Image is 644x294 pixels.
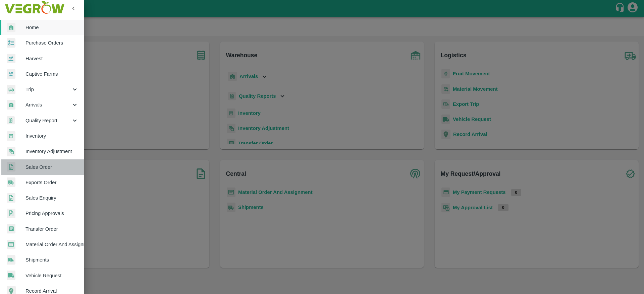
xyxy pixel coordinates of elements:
span: Inventory Adjustment [25,148,78,155]
img: whArrival [7,100,15,110]
span: Sales Enquiry [25,194,78,202]
img: delivery [7,85,15,94]
span: Purchase Orders [25,39,78,47]
span: Captive Farms [25,70,78,78]
img: harvest [7,54,15,64]
img: vehicle [7,271,15,280]
span: Material Order And Assignment [25,241,78,248]
span: Vehicle Request [25,272,78,279]
span: Inventory [25,132,78,140]
span: Arrivals [25,101,71,108]
img: inventory [7,147,15,156]
span: Pricing Approvals [25,210,78,217]
span: Trip [25,86,71,93]
img: sales [7,162,15,172]
span: Exports Order [25,179,78,186]
img: qualityReport [7,116,15,125]
img: whTransfer [7,224,15,234]
img: harvest [7,69,15,79]
img: reciept [7,38,15,48]
img: whInventory [7,131,15,141]
img: shipments [7,177,15,187]
img: centralMaterial [7,240,15,249]
img: whArrival [7,23,15,32]
span: Shipments [25,256,78,264]
img: shipments [7,255,15,265]
img: sales [7,193,15,203]
img: sales [7,209,15,218]
span: Transfer Order [25,225,78,233]
span: Quality Report [25,117,71,124]
span: Sales Order [25,163,78,171]
span: Home [25,24,78,31]
span: Harvest [25,55,78,62]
